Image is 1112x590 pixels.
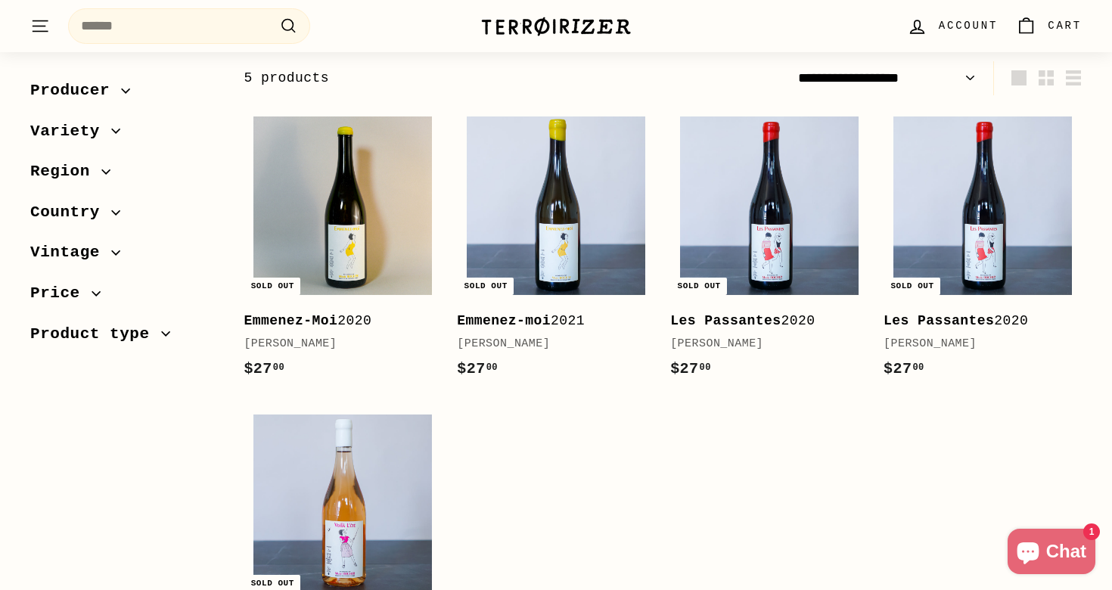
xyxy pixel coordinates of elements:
span: Product type [30,321,161,347]
span: $27 [457,360,498,377]
button: Product type [30,318,219,359]
sup: 00 [700,362,711,373]
div: 2020 [670,310,853,332]
button: Vintage [30,236,219,277]
sup: 00 [486,362,498,373]
a: Sold out Les Passantes2020[PERSON_NAME] [670,107,868,397]
button: Price [30,277,219,318]
div: [PERSON_NAME] [244,335,427,353]
a: Account [898,4,1007,48]
a: Sold out Emmenez-Moi2020[PERSON_NAME] [244,107,442,397]
b: Emmenez-Moi [244,313,337,328]
div: 2020 [884,310,1067,332]
div: [PERSON_NAME] [670,335,853,353]
span: $27 [244,360,284,377]
span: Variety [30,119,111,144]
a: Sold out Emmenez-moi2021[PERSON_NAME] [457,107,655,397]
div: Sold out [458,278,514,295]
b: Les Passantes [884,313,994,328]
div: Sold out [671,278,726,295]
span: Cart [1048,17,1082,34]
span: $27 [670,360,711,377]
div: 5 products [244,67,663,89]
div: Sold out [245,278,300,295]
span: $27 [884,360,924,377]
a: Cart [1007,4,1091,48]
inbox-online-store-chat: Shopify online store chat [1003,529,1100,578]
div: 2021 [457,310,640,332]
div: [PERSON_NAME] [457,335,640,353]
sup: 00 [912,362,924,373]
span: Region [30,159,101,185]
button: Country [30,196,219,237]
span: Producer [30,78,121,104]
b: Les Passantes [670,313,781,328]
span: Price [30,281,92,306]
sup: 00 [273,362,284,373]
button: Region [30,155,219,196]
b: Emmenez-moi [457,313,551,328]
div: [PERSON_NAME] [884,335,1067,353]
span: Vintage [30,240,111,265]
a: Sold out Les Passantes2020[PERSON_NAME] [884,107,1082,397]
div: 2020 [244,310,427,332]
button: Variety [30,115,219,156]
span: Country [30,200,111,225]
div: Sold out [884,278,940,295]
button: Producer [30,74,219,115]
span: Account [939,17,998,34]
